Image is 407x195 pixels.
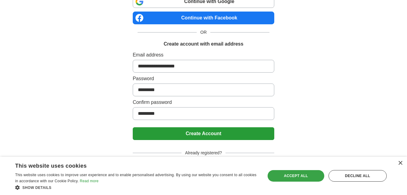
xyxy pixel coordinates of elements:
a: Continue with Facebook [133,12,274,24]
button: Create Account [133,127,274,140]
span: This website uses cookies to improve user experience and to enable personalised advertising. By u... [15,173,256,183]
div: This website uses cookies [15,160,243,169]
div: Close [398,161,402,166]
span: OR [197,29,210,36]
h1: Create account with email address [164,40,243,48]
div: Show details [15,184,258,190]
label: Confirm password [133,99,274,106]
label: Email address [133,51,274,59]
div: Decline all [329,170,387,182]
a: Read more, opens a new window [80,179,98,183]
span: Show details [22,186,52,190]
label: Password [133,75,274,82]
span: Already registered? [182,150,225,156]
div: Accept all [268,170,324,182]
